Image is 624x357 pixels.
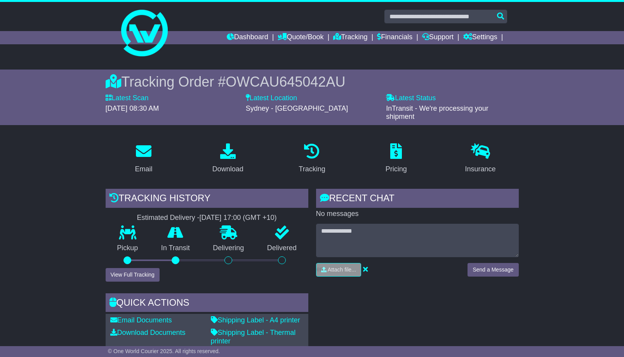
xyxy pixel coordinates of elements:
[246,104,348,112] span: Sydney - [GEOGRAPHIC_DATA]
[333,31,367,44] a: Tracking
[386,164,407,174] div: Pricing
[299,164,325,174] div: Tracking
[200,214,277,222] div: [DATE] 17:00 (GMT +10)
[465,164,496,174] div: Insurance
[106,104,159,112] span: [DATE] 08:30 AM
[227,31,268,44] a: Dashboard
[294,141,330,177] a: Tracking
[381,141,412,177] a: Pricing
[211,316,300,324] a: Shipping Label - A4 printer
[468,263,518,277] button: Send a Message
[377,31,412,44] a: Financials
[386,104,488,121] span: InTransit - We're processing your shipment
[316,210,519,218] p: No messages
[135,164,152,174] div: Email
[110,316,172,324] a: Email Documents
[460,141,501,177] a: Insurance
[212,164,243,174] div: Download
[463,31,497,44] a: Settings
[149,244,202,253] p: In Transit
[108,348,220,354] span: © One World Courier 2025. All rights reserved.
[386,94,436,103] label: Latest Status
[316,189,519,210] div: RECENT CHAT
[226,74,345,90] span: OWCAU645042AU
[106,214,308,222] div: Estimated Delivery -
[106,293,308,314] div: Quick Actions
[130,141,157,177] a: Email
[106,94,149,103] label: Latest Scan
[106,268,160,282] button: View Full Tracking
[207,141,249,177] a: Download
[106,244,150,253] p: Pickup
[246,94,297,103] label: Latest Location
[202,244,256,253] p: Delivering
[106,189,308,210] div: Tracking history
[422,31,454,44] a: Support
[256,244,308,253] p: Delivered
[110,329,186,336] a: Download Documents
[211,329,296,345] a: Shipping Label - Thermal printer
[106,73,519,90] div: Tracking Order #
[278,31,323,44] a: Quote/Book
